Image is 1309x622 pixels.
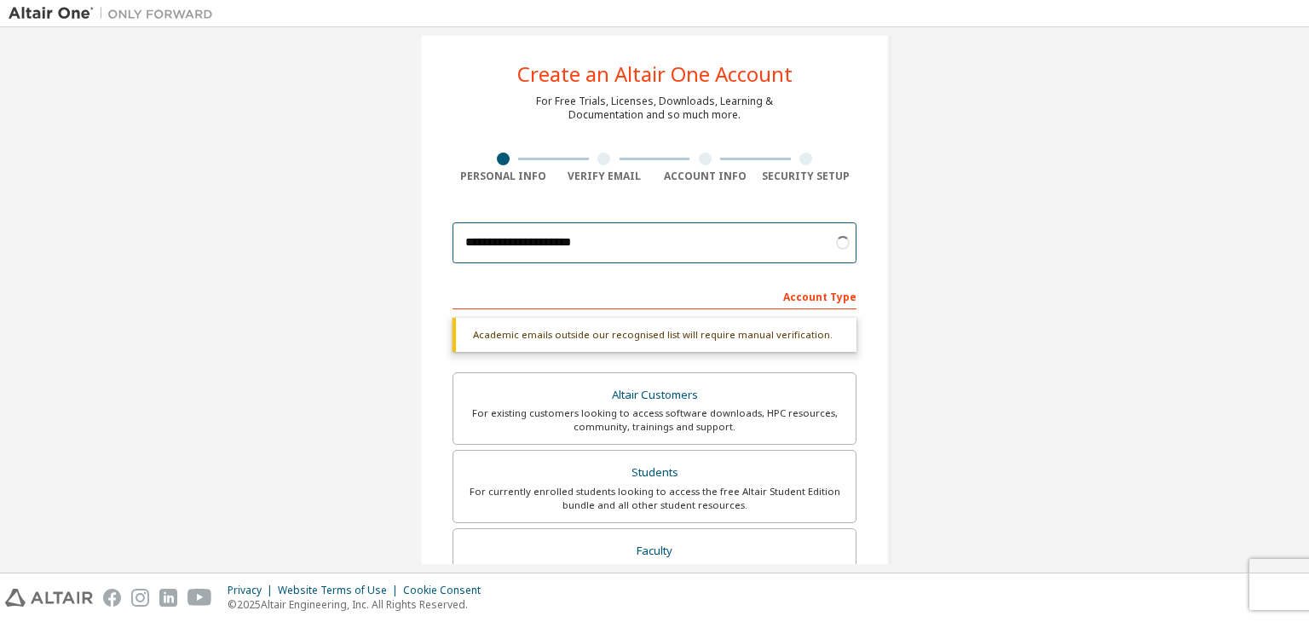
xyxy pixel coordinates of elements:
[554,170,655,183] div: Verify Email
[517,64,793,84] div: Create an Altair One Account
[453,170,554,183] div: Personal Info
[464,461,845,485] div: Students
[464,383,845,407] div: Altair Customers
[278,584,403,597] div: Website Terms of Use
[159,589,177,607] img: linkedin.svg
[756,170,857,183] div: Security Setup
[654,170,756,183] div: Account Info
[403,584,491,597] div: Cookie Consent
[131,589,149,607] img: instagram.svg
[228,584,278,597] div: Privacy
[453,318,856,352] div: Academic emails outside our recognised list will require manual verification.
[103,589,121,607] img: facebook.svg
[228,597,491,612] p: © 2025 Altair Engineering, Inc. All Rights Reserved.
[464,563,845,590] div: For faculty & administrators of academic institutions administering students and accessing softwa...
[5,589,93,607] img: altair_logo.svg
[464,406,845,434] div: For existing customers looking to access software downloads, HPC resources, community, trainings ...
[536,95,773,122] div: For Free Trials, Licenses, Downloads, Learning & Documentation and so much more.
[187,589,212,607] img: youtube.svg
[453,282,856,309] div: Account Type
[464,485,845,512] div: For currently enrolled students looking to access the free Altair Student Edition bundle and all ...
[464,539,845,563] div: Faculty
[9,5,222,22] img: Altair One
